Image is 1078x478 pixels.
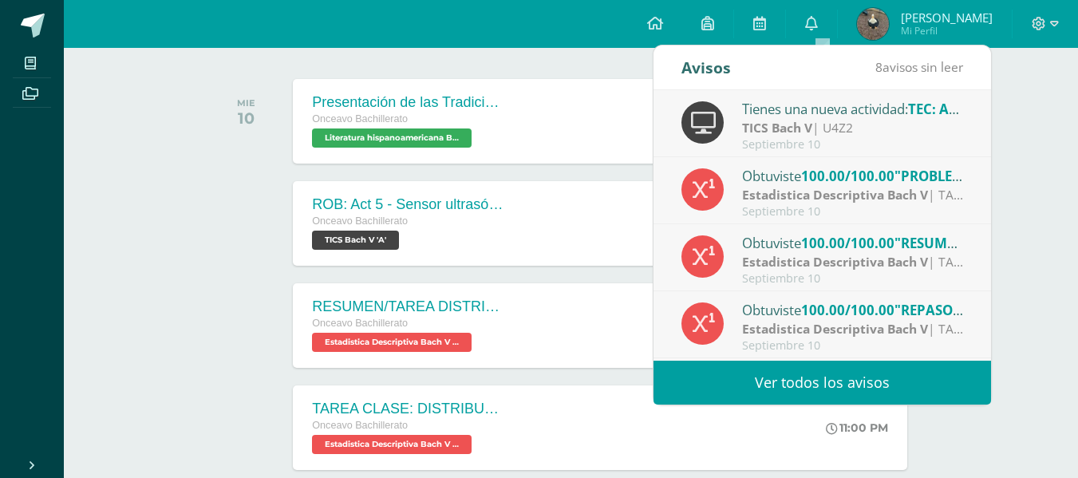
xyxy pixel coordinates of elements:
[742,320,928,338] strong: Estadistica Descriptiva Bach V
[237,109,255,128] div: 10
[742,253,964,271] div: | TAREAS Z2
[312,401,503,417] div: TAREA CLASE: DISTRIBUCIÓN NORMAL.
[742,253,928,271] strong: Estadistica Descriptiva Bach V
[312,435,472,454] span: Estadistica Descriptiva Bach V 'A'
[801,301,894,319] span: 100.00/100.00
[742,299,964,320] div: Obtuviste en
[312,420,408,431] span: Onceavo Bachillerato
[801,167,894,185] span: 100.00/100.00
[742,339,964,353] div: Septiembre 10
[312,333,472,352] span: Estadistica Descriptiva Bach V 'A'
[312,196,503,213] div: ROB: Act 5 - Sensor ultrasónico
[742,320,964,338] div: | TAREAS Z2
[312,128,472,148] span: Literatura hispanoamericana Bach V 'A'
[894,301,1055,319] span: "REPASO MODULO 6 (2)"
[826,421,888,435] div: 11:00 PM
[742,98,964,119] div: Tienes una nueva actividad:
[654,361,991,405] a: Ver todos los avisos
[875,58,883,76] span: 8
[742,165,964,186] div: Obtuviste en
[312,231,399,250] span: TICS Bach V 'A'
[312,298,503,315] div: RESUMEN/TAREA DISTRIBUCIÓN NORMAL.
[742,232,964,253] div: Obtuviste en
[312,113,408,124] span: Onceavo Bachillerato
[312,215,408,227] span: Onceavo Bachillerato
[742,119,964,137] div: | U4Z2
[742,186,964,204] div: | TAREAS Z2
[857,8,889,40] img: cda4ca2107ef92bdb77e9bf5b7713d7b.png
[312,94,503,111] div: Presentación de las Tradiciones
[742,186,928,203] strong: Estadistica Descriptiva Bach V
[875,58,963,76] span: avisos sin leer
[901,24,993,38] span: Mi Perfil
[742,138,964,152] div: Septiembre 10
[801,234,894,252] span: 100.00/100.00
[742,272,964,286] div: Septiembre 10
[742,205,964,219] div: Septiembre 10
[742,119,812,136] strong: TICS Bach V
[312,318,408,329] span: Onceavo Bachillerato
[901,10,993,26] span: [PERSON_NAME]
[681,45,731,89] div: Avisos
[237,97,255,109] div: MIE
